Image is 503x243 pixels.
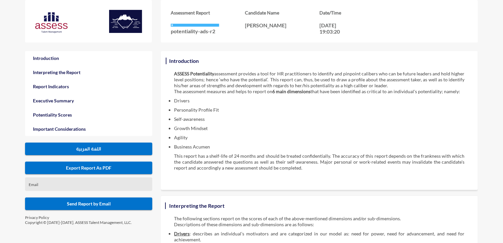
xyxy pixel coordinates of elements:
li: Self-awareness [174,116,464,122]
p: The following sections report on the scores of each of the above-mentioned dimensions and/or sub-... [174,216,464,228]
a: Potentiality Scores [25,108,152,122]
li: : describes an individual’s motivators and are categorized in our model as: need for power, need ... [174,231,464,243]
h3: Interpreting the Report [167,201,226,210]
p: Copyright © [DATE]-[DATE]. ASSESS Talent Management, LLC. [25,220,152,225]
a: Report Indicators [25,79,152,94]
p: potentiality-ads-r2 [171,28,245,34]
h3: Introduction [167,56,200,66]
button: Export Report As PDF [25,162,152,174]
li: Personality Profile Fit [174,107,464,113]
p: [DATE] 19:03:20 [319,22,349,35]
p: This report has a shelf-life of 24 months and should be treated confidentially. The accuracy of t... [174,153,464,177]
h3: Candidate Name [245,10,319,15]
a: Interpreting the Report [25,65,152,79]
strong: Drivers [174,231,190,236]
h3: Date/Time [319,10,394,15]
li: Growth Mindset [174,125,464,131]
span: Export Report As PDF [66,165,111,171]
span: اللغة العربية [76,146,101,151]
li: Business Acumen [174,144,464,150]
a: Important Considerations [25,122,152,136]
li: Agility [174,135,464,141]
img: c18e5490-1be3-11ed-ac5f-1d8f5a949683_ASSESS%20Potentiality%20R2 [109,10,142,33]
strong: 6 main dimensions [272,89,311,94]
span: Send Report by Email [67,201,111,206]
li: Drivers [174,98,464,104]
p: The assessment measures and helps to report on that have been identified as critical to an indivi... [174,89,464,94]
button: اللغة العربية [25,143,152,155]
p: [PERSON_NAME] [245,22,319,28]
p: Privacy Policy [25,215,152,220]
button: Send Report by Email [25,198,152,210]
strong: ASSESS Potentiality [174,71,214,76]
img: Assess%20new%20logo-03.svg [35,11,68,34]
a: Introduction [25,51,152,65]
h3: Assessment Report [171,10,245,15]
p: assessment provides a tool for HR practitioners to identify and pinpoint calibers who can be futu... [174,71,464,89]
a: Executive Summary [25,94,152,108]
